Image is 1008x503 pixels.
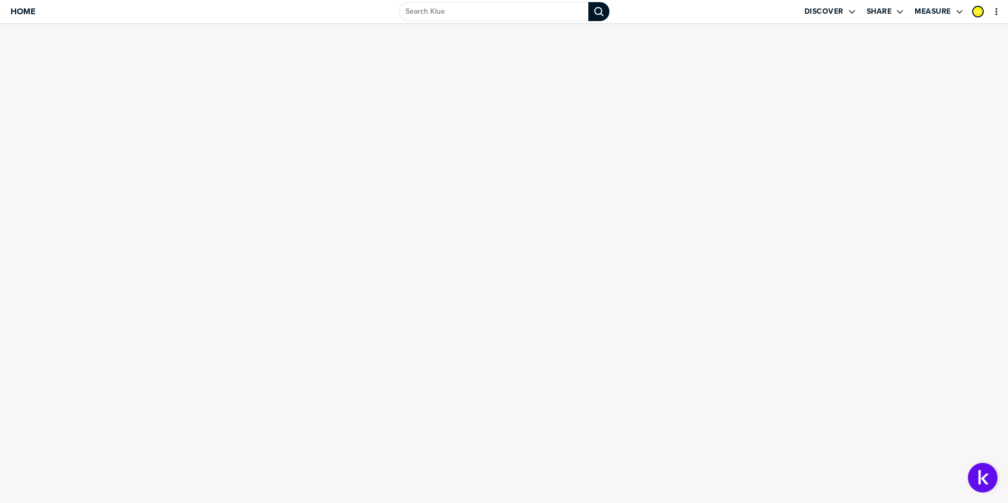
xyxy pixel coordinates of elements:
label: Share [867,7,892,16]
div: Maico Ferreira [972,6,984,17]
span: Home [11,7,35,16]
img: 781207ed1481c00c65955b44c3880d9b-sml.png [973,7,983,16]
label: Measure [915,7,951,16]
button: Open Support Center [968,463,997,492]
div: Search Klue [588,2,609,21]
a: Edit Profile [971,5,985,18]
input: Search Klue [399,2,588,21]
label: Discover [805,7,844,16]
